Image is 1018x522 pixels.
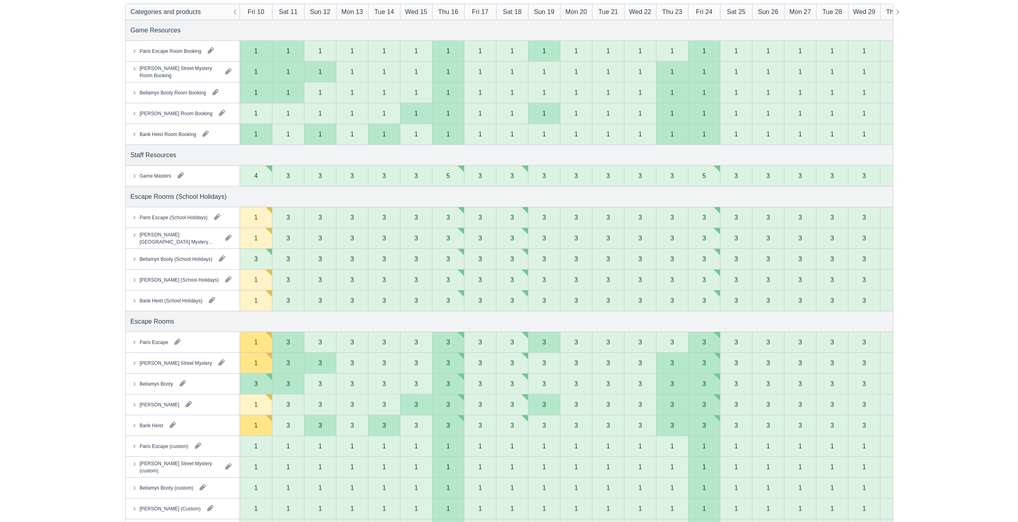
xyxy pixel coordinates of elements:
[789,7,811,16] div: Mon 27
[478,48,482,54] div: 1
[374,7,394,16] div: Tue 14
[318,131,322,137] div: 1
[318,89,322,96] div: 1
[606,131,610,137] div: 1
[670,48,674,54] div: 1
[798,68,802,75] div: 1
[254,276,258,283] div: 1
[638,131,642,137] div: 1
[574,214,578,220] div: 3
[606,276,610,283] div: 3
[510,339,514,345] div: 3
[702,276,706,283] div: 3
[139,89,206,96] div: Bellamys Booty Room Booking
[542,276,546,283] div: 3
[139,359,212,366] div: [PERSON_NAME] Street Mystery
[606,48,610,54] div: 1
[798,48,802,54] div: 1
[670,256,674,262] div: 3
[606,339,610,345] div: 3
[574,297,578,304] div: 3
[510,256,514,262] div: 3
[254,360,258,366] div: 1
[638,214,642,220] div: 3
[286,131,290,137] div: 1
[542,214,546,220] div: 3
[734,172,738,179] div: 3
[830,276,834,283] div: 3
[702,131,706,137] div: 1
[862,68,866,75] div: 1
[766,276,770,283] div: 3
[670,214,674,220] div: 3
[350,339,354,345] div: 3
[670,235,674,241] div: 3
[286,339,290,345] div: 3
[139,172,171,179] div: Game Masters
[286,89,290,96] div: 1
[318,48,322,54] div: 1
[414,235,418,241] div: 3
[382,172,386,179] div: 3
[798,89,802,96] div: 1
[542,89,546,96] div: 1
[478,214,482,220] div: 3
[766,68,770,75] div: 1
[350,214,354,220] div: 3
[734,360,738,366] div: 3
[254,235,258,241] div: 1
[254,339,258,345] div: 1
[414,110,418,116] div: 1
[139,214,207,221] div: Paris Escape (School Holidays)
[310,7,330,16] div: Sun 12
[414,360,418,366] div: 3
[446,297,450,304] div: 3
[510,110,514,116] div: 1
[638,297,642,304] div: 3
[446,235,450,241] div: 3
[638,172,642,179] div: 3
[638,48,642,54] div: 1
[279,7,298,16] div: Sat 11
[830,89,834,96] div: 1
[446,339,450,345] div: 3
[574,110,578,116] div: 1
[382,360,386,366] div: 3
[350,89,354,96] div: 1
[606,256,610,262] div: 3
[382,235,386,241] div: 3
[472,7,488,16] div: Fri 17
[670,276,674,283] div: 3
[478,297,482,304] div: 3
[254,256,258,262] div: 3
[727,7,746,16] div: Sat 25
[574,48,578,54] div: 1
[830,360,834,366] div: 3
[862,297,866,304] div: 3
[139,110,212,117] div: [PERSON_NAME] Room Booking
[130,25,181,35] div: Game Resources
[862,214,866,220] div: 3
[702,89,706,96] div: 1
[830,256,834,262] div: 3
[254,68,258,75] div: 1
[350,131,354,137] div: 1
[862,360,866,366] div: 3
[638,256,642,262] div: 3
[318,256,322,262] div: 3
[542,48,546,54] div: 1
[286,256,290,262] div: 3
[702,48,706,54] div: 1
[318,360,322,366] div: 3
[130,150,176,160] div: Staff Resources
[534,7,554,16] div: Sun 19
[478,89,482,96] div: 1
[734,297,738,304] div: 3
[598,7,618,16] div: Tue 21
[139,231,218,245] div: [PERSON_NAME][GEOGRAPHIC_DATA] Mystery (School Holidays)
[510,89,514,96] div: 1
[414,214,418,220] div: 3
[382,214,386,220] div: 3
[766,360,770,366] div: 3
[350,172,354,179] div: 3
